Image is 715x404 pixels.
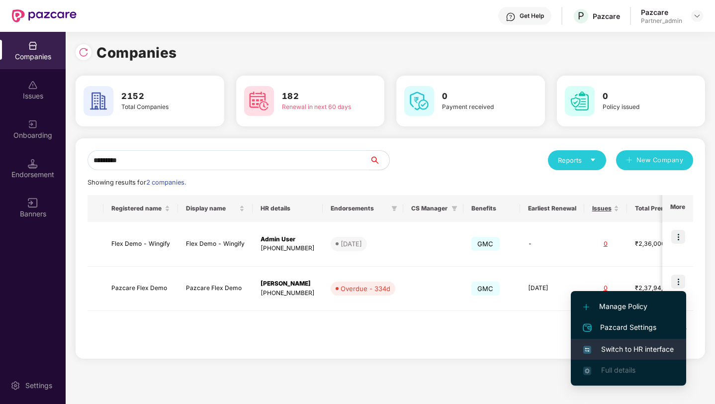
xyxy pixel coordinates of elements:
[261,289,315,298] div: [PHONE_NUMBER]
[103,222,178,267] td: Flex Demo - Wingify
[28,119,38,129] img: svg+xml;base64,PHN2ZyB3aWR0aD0iMjAiIGhlaWdodD0iMjAiIHZpZXdCb3g9IjAgMCAyMCAyMCIgZmlsbD0ibm9uZSIgeG...
[592,204,612,212] span: Issues
[84,86,113,116] img: svg+xml;base64,PHN2ZyB4bWxucz0iaHR0cDovL3d3dy53My5vcmcvMjAwMC9zdmciIHdpZHRoPSI2MCIgaGVpZ2h0PSI2MC...
[671,275,685,289] img: icon
[442,90,516,103] h3: 0
[463,195,520,222] th: Benefits
[146,179,186,186] span: 2 companies.
[341,239,362,249] div: [DATE]
[506,12,516,22] img: svg+xml;base64,PHN2ZyBpZD0iSGVscC0zMngzMiIgeG1sbnM9Imh0dHA6Ly93d3cudzMub3JnLzIwMDAvc3ZnIiB3aWR0aD...
[178,195,253,222] th: Display name
[616,150,693,170] button: plusNew Company
[581,322,593,334] img: svg+xml;base64,PHN2ZyB4bWxucz0iaHR0cDovL3d3dy53My5vcmcvMjAwMC9zdmciIHdpZHRoPSIyNCIgaGVpZ2h0PSIyNC...
[565,86,595,116] img: svg+xml;base64,PHN2ZyB4bWxucz0iaHR0cDovL3d3dy53My5vcmcvMjAwMC9zdmciIHdpZHRoPSI2MCIgaGVpZ2h0PSI2MC...
[520,267,584,311] td: [DATE]
[10,381,20,391] img: svg+xml;base64,PHN2ZyBpZD0iU2V0dGluZy0yMHgyMCIgeG1sbnM9Imh0dHA6Ly93d3cudzMub3JnLzIwMDAvc3ZnIiB3aW...
[520,222,584,267] td: -
[471,237,500,251] span: GMC
[626,157,632,165] span: plus
[583,301,674,312] span: Manage Policy
[178,222,253,267] td: Flex Demo - Wingify
[590,157,596,163] span: caret-down
[451,205,457,211] span: filter
[693,12,701,20] img: svg+xml;base64,PHN2ZyBpZD0iRHJvcGRvd24tMzJ4MzIiIHhtbG5zPSJodHRwOi8vd3d3LnczLm9yZy8yMDAwL3N2ZyIgd2...
[28,159,38,169] img: svg+xml;base64,PHN2ZyB3aWR0aD0iMTQuNSIgaGVpZ2h0PSIxNC41IiB2aWV3Qm94PSIwIDAgMTYgMTYiIGZpbGw9Im5vbm...
[28,80,38,90] img: svg+xml;base64,PHN2ZyBpZD0iSXNzdWVzX2Rpc2FibGVkIiB4bWxucz0iaHR0cDovL3d3dy53My5vcmcvMjAwMC9zdmciIH...
[178,267,253,311] td: Pazcare Flex Demo
[635,239,685,249] div: ₹2,36,000
[79,47,89,57] img: svg+xml;base64,PHN2ZyBpZD0iUmVsb2FkLTMyeDMyIiB4bWxucz0iaHR0cDovL3d3dy53My5vcmcvMjAwMC9zdmciIHdpZH...
[636,155,684,165] span: New Company
[261,244,315,253] div: [PHONE_NUMBER]
[601,366,635,374] span: Full details
[520,12,544,20] div: Get Help
[369,150,390,170] button: search
[520,195,584,222] th: Earliest Renewal
[389,202,399,214] span: filter
[583,322,674,334] span: Pazcard Settings
[103,267,178,311] td: Pazcare Flex Demo
[641,17,682,25] div: Partner_admin
[593,11,620,21] div: Pazcare
[391,205,397,211] span: filter
[627,195,693,222] th: Total Premium
[471,282,500,296] span: GMC
[449,202,459,214] span: filter
[411,204,447,212] span: CS Manager
[583,346,591,354] img: svg+xml;base64,PHN2ZyB4bWxucz0iaHR0cDovL3d3dy53My5vcmcvMjAwMC9zdmciIHdpZHRoPSIxNiIgaGVpZ2h0PSIxNi...
[28,41,38,51] img: svg+xml;base64,PHN2ZyBpZD0iQ29tcGFuaWVzIiB4bWxucz0iaHR0cDovL3d3dy53My5vcmcvMjAwMC9zdmciIHdpZHRoPS...
[12,9,77,22] img: New Pazcare Logo
[121,90,195,103] h3: 2152
[583,367,591,375] img: svg+xml;base64,PHN2ZyB4bWxucz0iaHR0cDovL3d3dy53My5vcmcvMjAwMC9zdmciIHdpZHRoPSIxNi4zNjMiIGhlaWdodD...
[244,86,274,116] img: svg+xml;base64,PHN2ZyB4bWxucz0iaHR0cDovL3d3dy53My5vcmcvMjAwMC9zdmciIHdpZHRoPSI2MCIgaGVpZ2h0PSI2MC...
[671,230,685,244] img: icon
[404,86,434,116] img: svg+xml;base64,PHN2ZyB4bWxucz0iaHR0cDovL3d3dy53My5vcmcvMjAwMC9zdmciIHdpZHRoPSI2MCIgaGVpZ2h0PSI2MC...
[558,155,596,165] div: Reports
[282,102,356,112] div: Renewal in next 60 days
[641,7,682,17] div: Pazcare
[578,10,584,22] span: P
[261,279,315,289] div: [PERSON_NAME]
[442,102,516,112] div: Payment received
[261,235,315,244] div: Admin User
[369,156,389,164] span: search
[662,195,693,222] th: More
[583,304,589,310] img: svg+xml;base64,PHN2ZyB4bWxucz0iaHR0cDovL3d3dy53My5vcmcvMjAwMC9zdmciIHdpZHRoPSIxMi4yMDEiIGhlaWdodD...
[282,90,356,103] h3: 182
[592,239,619,249] div: 0
[88,179,186,186] span: Showing results for
[28,198,38,208] img: svg+xml;base64,PHN2ZyB3aWR0aD0iMTYiIGhlaWdodD0iMTYiIHZpZXdCb3g9IjAgMCAxNiAxNiIgZmlsbD0ibm9uZSIgeG...
[121,102,195,112] div: Total Companies
[331,204,387,212] span: Endorsements
[253,195,323,222] th: HR details
[584,195,627,222] th: Issues
[111,204,163,212] span: Registered name
[341,284,390,294] div: Overdue - 334d
[603,102,677,112] div: Policy issued
[22,381,55,391] div: Settings
[583,344,674,355] span: Switch to HR interface
[603,90,677,103] h3: 0
[103,195,178,222] th: Registered name
[186,204,237,212] span: Display name
[635,204,677,212] span: Total Premium
[96,42,177,64] h1: Companies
